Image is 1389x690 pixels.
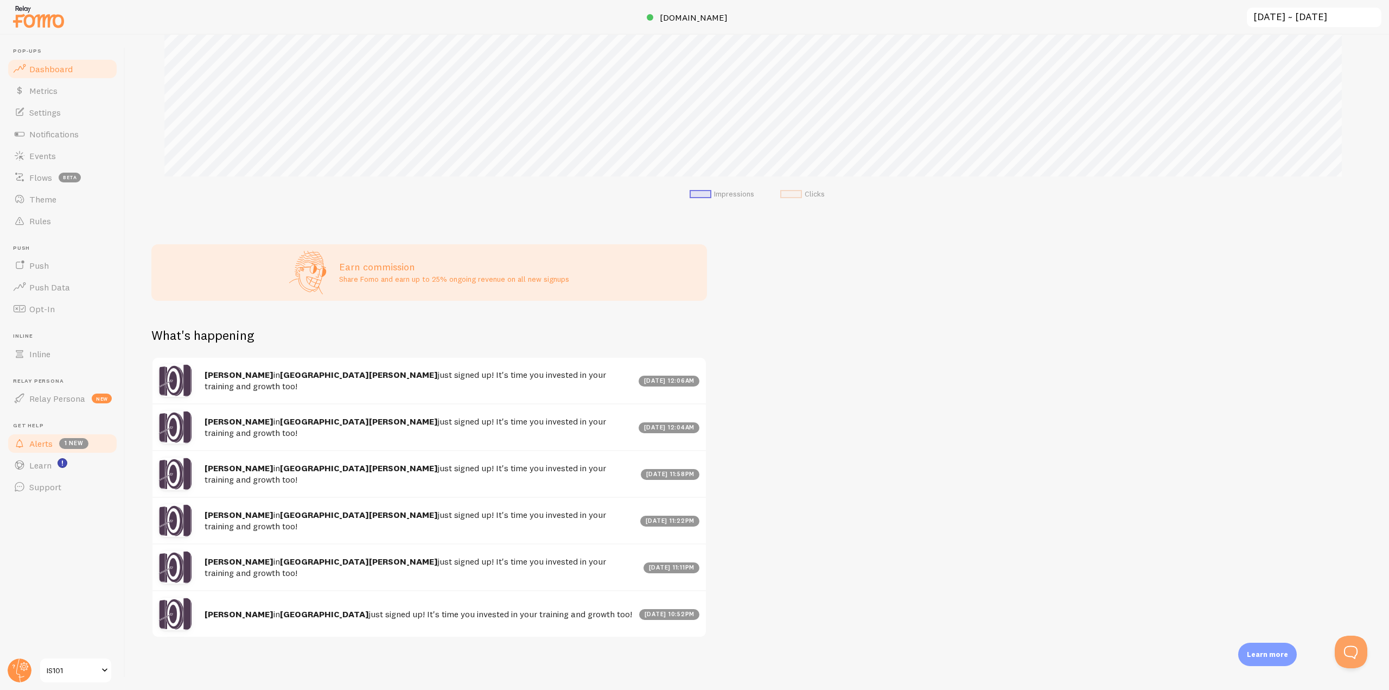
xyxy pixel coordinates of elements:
[641,469,699,480] div: [DATE] 11:58pm
[205,463,273,473] strong: [PERSON_NAME]
[13,333,118,340] span: Inline
[280,556,438,567] strong: [GEOGRAPHIC_DATA][PERSON_NAME]
[59,438,88,449] span: 1 new
[280,369,438,380] strong: [GEOGRAPHIC_DATA][PERSON_NAME]
[7,102,118,123] a: Settings
[92,394,112,403] span: new
[151,327,254,344] h2: What's happening
[280,509,438,520] strong: [GEOGRAPHIC_DATA][PERSON_NAME]
[639,376,699,387] div: [DATE] 12:06am
[58,458,67,468] svg: <p>Watch New Feature Tutorials!</p>
[13,48,118,55] span: Pop-ups
[7,476,118,498] a: Support
[13,422,118,429] span: Get Help
[7,123,118,145] a: Notifications
[205,416,632,438] h4: in just signed up! It's time you invested in your training and growth too!
[29,303,55,314] span: Opt-In
[7,388,118,409] a: Relay Persona new
[640,516,699,527] div: [DATE] 11:22pm
[1335,636,1367,668] iframe: Help Scout Beacon - Open
[29,129,79,140] span: Notifications
[339,261,569,273] h3: Earn commission
[29,349,50,359] span: Inline
[643,562,699,573] div: [DATE] 11:11pm
[29,393,85,404] span: Relay Persona
[7,167,118,188] a: Flows beta
[29,482,61,492] span: Support
[29,150,56,161] span: Events
[690,189,754,199] li: Impressions
[29,260,49,271] span: Push
[39,657,112,683] a: IS101
[7,276,118,298] a: Push Data
[29,64,73,74] span: Dashboard
[29,107,61,118] span: Settings
[205,463,634,485] h4: in just signed up! It's time you invested in your training and growth too!
[29,85,58,96] span: Metrics
[280,463,438,473] strong: [GEOGRAPHIC_DATA][PERSON_NAME]
[7,210,118,232] a: Rules
[205,509,634,531] h4: in just signed up! It's time you invested in your training and growth too!
[29,460,52,471] span: Learn
[29,282,70,293] span: Push Data
[59,173,81,182] span: beta
[7,255,118,276] a: Push
[205,609,273,619] strong: [PERSON_NAME]
[280,609,369,619] strong: [GEOGRAPHIC_DATA]
[280,416,438,427] strong: [GEOGRAPHIC_DATA][PERSON_NAME]
[780,189,825,199] li: Clicks
[7,298,118,320] a: Opt-In
[205,556,637,578] h4: in just signed up! It's time you invested in your training and growth too!
[29,438,53,449] span: Alerts
[7,80,118,102] a: Metrics
[205,509,273,520] strong: [PERSON_NAME]
[29,172,52,183] span: Flows
[7,343,118,365] a: Inline
[639,422,699,433] div: [DATE] 12:04am
[13,378,118,385] span: Relay Persona
[7,188,118,210] a: Theme
[205,609,633,620] h4: in just signed up! It's time you invested in your training and growth too!
[205,369,273,380] strong: [PERSON_NAME]
[29,194,56,205] span: Theme
[1247,649,1288,660] p: Learn more
[29,216,51,226] span: Rules
[205,556,273,567] strong: [PERSON_NAME]
[7,454,118,476] a: Learn
[11,3,66,30] img: fomo-relay-logo-orange.svg
[13,245,118,252] span: Push
[1238,643,1297,666] div: Learn more
[205,416,273,427] strong: [PERSON_NAME]
[7,58,118,80] a: Dashboard
[205,369,632,391] h4: in just signed up! It's time you invested in your training and growth too!
[339,274,569,284] p: Share Fomo and earn up to 25% ongoing revenue on all new signups
[7,433,118,454] a: Alerts 1 new
[639,609,699,620] div: [DATE] 10:52pm
[7,145,118,167] a: Events
[47,664,98,677] span: IS101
